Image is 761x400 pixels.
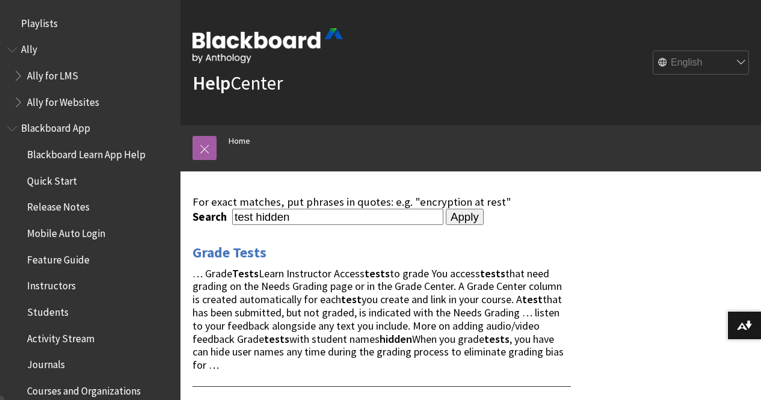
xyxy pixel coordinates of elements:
a: Grade Tests [193,243,267,262]
span: Students [27,302,69,318]
span: Feature Guide [27,250,90,266]
select: Site Language Selector [653,51,750,75]
strong: test [522,292,543,306]
span: Mobile Auto Login [27,223,105,239]
nav: Book outline for Anthology Ally Help [7,40,173,112]
span: Release Notes [27,197,90,214]
span: Blackboard Learn App Help [27,144,146,161]
strong: hidden [380,332,412,346]
span: Ally for Websites [27,92,99,108]
span: … Grade Learn Instructor Access to grade You access that need grading on the Needs Grading page o... [193,266,564,372]
strong: test [341,292,362,306]
strong: Tests [232,266,259,280]
img: Blackboard by Anthology [193,28,343,63]
a: Home [229,134,250,149]
strong: tests [484,332,510,346]
label: Search [193,210,230,224]
strong: tests [480,266,505,280]
span: Ally [21,40,37,56]
span: Playlists [21,13,58,29]
input: Apply [446,209,484,226]
span: Instructors [27,276,76,292]
strong: Help [193,71,230,95]
span: Activity Stream [27,328,94,345]
div: For exact matches, put phrases in quotes: e.g. "encryption at rest" [193,195,571,209]
a: HelpCenter [193,71,283,95]
span: Ally for LMS [27,66,78,82]
nav: Book outline for Playlists [7,13,173,34]
span: Quick Start [27,171,77,187]
span: Blackboard App [21,118,90,135]
strong: tests [264,332,289,346]
span: Journals [27,355,65,371]
span: Courses and Organizations [27,381,141,397]
strong: tests [365,266,390,280]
